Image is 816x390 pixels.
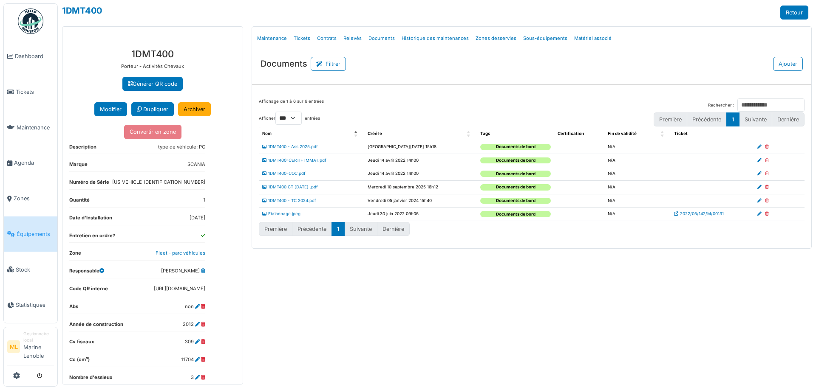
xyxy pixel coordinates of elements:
a: 1DMT400 - Ass 2025.pdf [262,144,318,149]
dd: 309 [185,338,205,345]
dt: Responsable [69,267,104,278]
dd: [US_VEHICLE_IDENTIFICATION_NUMBER] [112,179,205,186]
span: Équipements [17,230,54,238]
a: 1DMT400-COC.pdf [262,171,306,176]
h3: Documents [261,59,307,69]
dd: [URL][DOMAIN_NAME] [154,285,205,292]
a: Équipements [4,216,57,252]
a: Dupliquer [131,102,174,116]
a: Relevés [340,28,365,48]
span: Créé le [368,131,382,136]
a: Tickets [290,28,314,48]
dt: Année de construction [69,321,123,331]
button: Modifier [94,102,127,116]
td: Jeudi 30 juin 2022 09h06 [364,208,477,221]
td: N/A [604,180,671,194]
div: Affichage de 1 à 6 sur 6 entrées [259,98,324,112]
a: Zones desservies [472,28,520,48]
button: Filtrer [311,57,346,71]
td: Vendredi 05 janvier 2024 15h40 [364,194,477,208]
a: 1DMT400 CT [DATE] .pdf [262,185,318,189]
span: Nom: Activate to invert sorting [354,127,359,140]
a: 1DMT400 [62,6,102,16]
a: Maintenance [4,109,57,145]
a: Dashboard [4,39,57,74]
nav: pagination [259,222,410,236]
a: Agenda [4,145,57,181]
dt: Nombre d'essieux [69,374,112,384]
span: Agenda [14,159,54,167]
span: Dashboard [15,52,54,60]
a: ML Gestionnaire localMarine Lenoble [7,331,54,365]
a: Contrats [314,28,340,48]
div: Documents de bord [480,144,550,150]
a: Zones [4,181,57,216]
dt: Marque [69,161,88,171]
td: N/A [604,154,671,167]
span: Tags [480,131,490,136]
p: Porteur - Activités Chevaux [69,63,236,70]
dt: Date d'Installation [69,214,112,225]
label: Afficher entrées [259,112,320,125]
button: Ajouter [773,57,803,71]
div: Documents de bord [480,184,550,191]
td: [GEOGRAPHIC_DATA][DATE] 15h18 [364,140,477,154]
td: Mercredi 10 septembre 2025 16h12 [364,180,477,194]
dd: [PERSON_NAME] [161,267,205,275]
dt: Zone [69,250,81,260]
h3: 1DMT400 [69,48,236,59]
td: N/A [604,140,671,154]
a: Tickets [4,74,57,110]
a: 1DMT400 - TC 2024.pdf [262,198,316,203]
span: Maintenance [17,123,54,132]
dt: Description [69,143,96,154]
span: Certification [558,131,584,136]
td: Jeudi 14 avril 2022 14h00 [364,154,477,167]
span: Créé le: Activate to sort [467,127,472,140]
dt: Entretien en ordre? [69,232,115,243]
dd: type de véhicule: PC [158,143,205,151]
a: Etalonnage.jpeg [262,211,300,216]
dt: Numéro de Série [69,179,109,189]
a: 1DMT400-CERTIF IMMAT.pdf [262,158,326,163]
dd: 2012 [183,321,205,328]
dd: non [185,303,205,310]
dd: 1 [203,196,205,204]
dt: Cv fiscaux [69,338,94,349]
a: Retour [780,6,808,20]
span: Tickets [16,88,54,96]
button: 1 [331,222,345,236]
td: Jeudi 14 avril 2022 14h00 [364,167,477,181]
a: Historique des maintenances [398,28,472,48]
a: Maintenance [254,28,290,48]
li: ML [7,340,20,353]
img: Badge_color-CXgf-gQk.svg [18,8,43,34]
div: Gestionnaire local [23,331,54,344]
button: 1 [726,112,739,126]
label: Rechercher : [708,102,734,109]
a: Générer QR code [122,77,183,91]
div: Documents de bord [480,198,550,204]
a: Documents [365,28,398,48]
a: Sous-équipements [520,28,571,48]
li: Marine Lenoble [23,331,54,363]
a: Archiver [178,102,211,116]
dt: Abs [69,303,78,314]
dd: 11704 [181,356,205,363]
a: 2022/05/142/M/00131 [674,211,724,216]
a: Stock [4,252,57,287]
dt: Code QR interne [69,285,108,296]
dd: [DATE] [190,214,205,222]
span: Nom [262,131,272,136]
a: Fleet - parc véhicules [156,250,205,256]
a: Statistiques [4,287,57,323]
dt: Cc (cm³) [69,356,90,367]
td: N/A [604,194,671,208]
div: Documents de bord [480,157,550,164]
div: Documents de bord [480,171,550,177]
select: Afficherentrées [275,112,302,125]
dt: Quantité [69,196,90,207]
span: Fin de validité: Activate to sort [660,127,666,140]
span: Fin de validité [608,131,637,136]
span: Zones [14,194,54,202]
